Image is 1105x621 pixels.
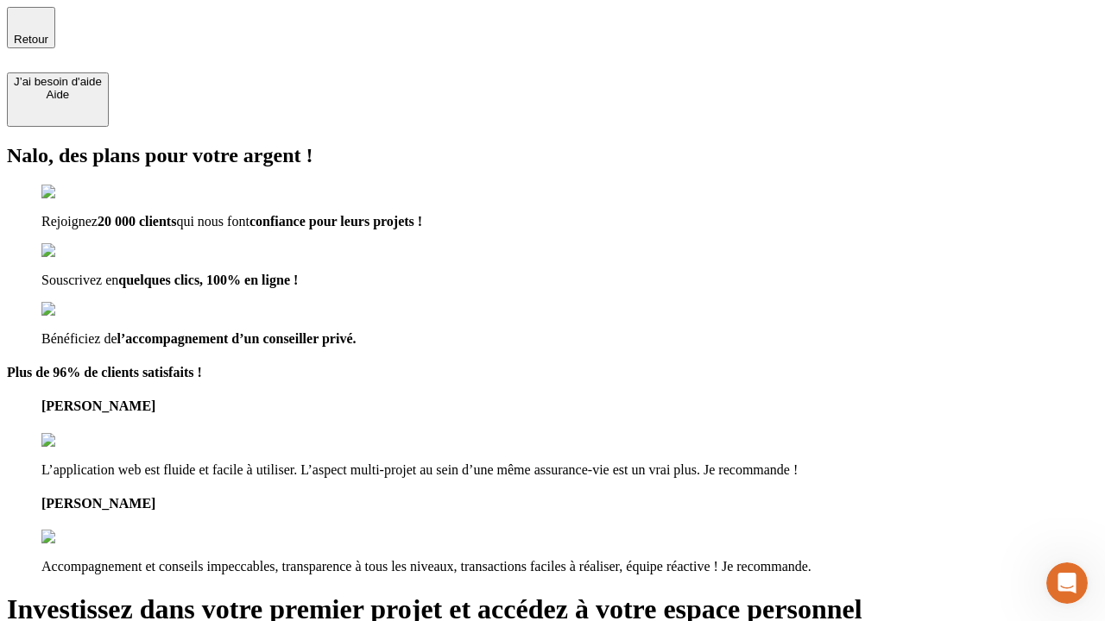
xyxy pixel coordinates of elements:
div: J’ai besoin d'aide [14,75,102,88]
span: Rejoignez [41,214,98,229]
span: quelques clics, 100% en ligne ! [118,273,298,287]
iframe: Intercom live chat [1046,562,1088,604]
h4: [PERSON_NAME] [41,398,1098,414]
button: J’ai besoin d'aideAide [7,72,109,127]
button: Retour [7,7,55,48]
span: Souscrivez en [41,273,118,287]
h4: [PERSON_NAME] [41,496,1098,511]
span: Retour [14,33,48,46]
span: qui nous font [176,214,249,229]
img: reviews stars [41,433,127,448]
h4: Plus de 96% de clients satisfaits ! [7,365,1098,380]
img: checkmark [41,185,116,200]
h2: Nalo, des plans pour votre argent ! [7,144,1098,167]
img: checkmark [41,302,116,317]
span: l’accompagnement d’un conseiller privé. [117,331,357,346]
span: Bénéficiez de [41,331,117,346]
img: checkmark [41,243,116,259]
p: L’application web est fluide et facile à utiliser. L’aspect multi-projet au sein d’une même assur... [41,462,1098,478]
span: 20 000 clients [98,214,177,229]
div: Aide [14,88,102,101]
img: reviews stars [41,530,127,545]
p: Accompagnement et conseils impeccables, transparence à tous les niveaux, transactions faciles à r... [41,559,1098,574]
span: confiance pour leurs projets ! [249,214,422,229]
